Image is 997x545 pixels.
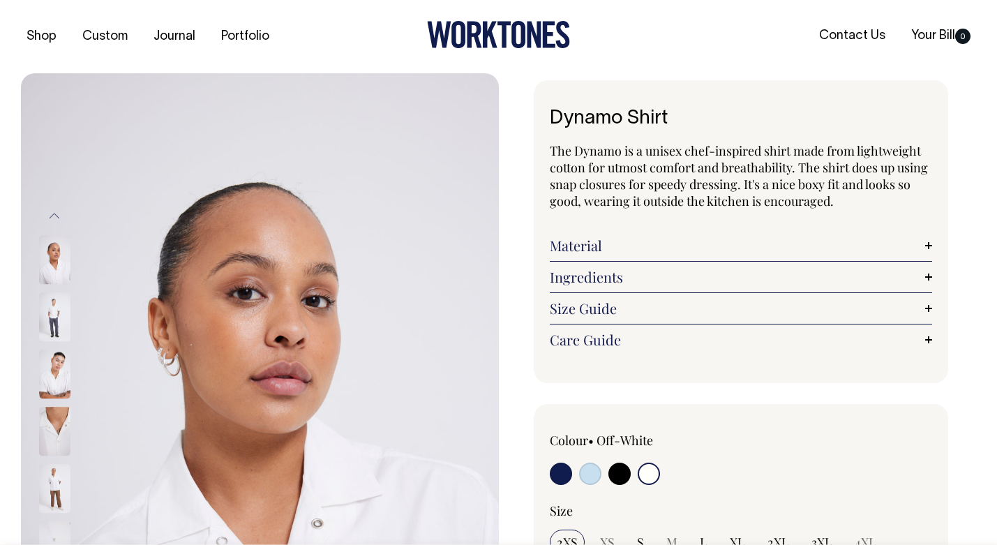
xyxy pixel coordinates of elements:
a: Custom [77,25,133,48]
span: The Dynamo is a unisex chef-inspired shirt made from lightweight cotton for utmost comfort and br... [550,142,928,209]
div: Size [550,502,933,519]
a: Care Guide [550,331,933,348]
label: Off-White [597,432,653,449]
a: Ingredients [550,269,933,285]
span: 0 [955,29,970,44]
img: off-white [39,236,70,285]
button: Previous [44,200,65,232]
span: • [588,432,594,449]
img: off-white [39,408,70,456]
a: Shop [21,25,62,48]
h1: Dynamo Shirt [550,108,933,130]
img: off-white [39,465,70,514]
img: off-white [39,293,70,342]
img: off-white [39,350,70,399]
a: Contact Us [814,24,891,47]
a: Your Bill0 [906,24,976,47]
a: Portfolio [216,25,275,48]
a: Size Guide [550,300,933,317]
a: Journal [148,25,201,48]
a: Material [550,237,933,254]
div: Colour [550,432,703,449]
